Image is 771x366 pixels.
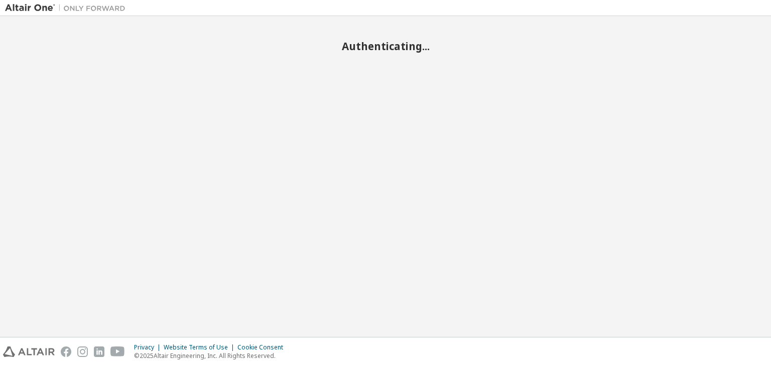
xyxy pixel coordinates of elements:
[237,343,289,351] div: Cookie Consent
[110,346,125,357] img: youtube.svg
[3,346,55,357] img: altair_logo.svg
[77,346,88,357] img: instagram.svg
[134,351,289,360] p: © 2025 Altair Engineering, Inc. All Rights Reserved.
[164,343,237,351] div: Website Terms of Use
[94,346,104,357] img: linkedin.svg
[5,3,131,13] img: Altair One
[134,343,164,351] div: Privacy
[61,346,71,357] img: facebook.svg
[5,40,766,53] h2: Authenticating...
